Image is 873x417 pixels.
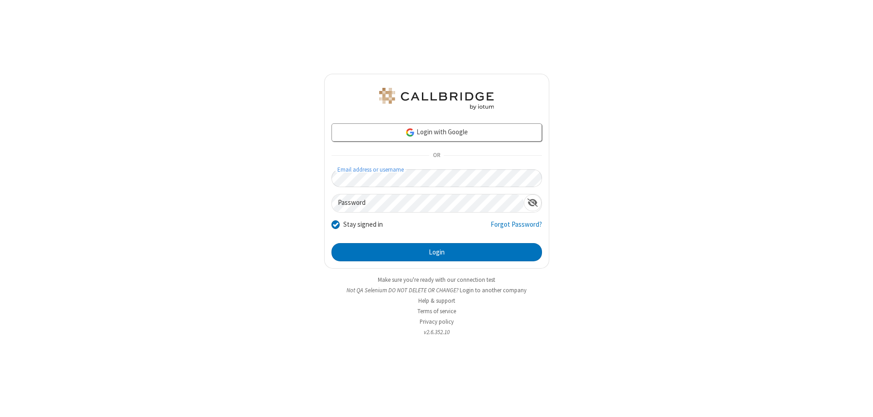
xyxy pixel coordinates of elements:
input: Password [332,194,524,212]
div: Show password [524,194,542,211]
button: Login to another company [460,286,527,295]
a: Terms of service [417,307,456,315]
a: Help & support [418,297,455,305]
input: Email address or username [331,169,542,187]
a: Make sure you're ready with our connection test [378,276,495,284]
a: Login with Google [331,123,542,142]
img: QA Selenium DO NOT DELETE OR CHANGE [377,88,496,110]
img: google-icon.png [405,127,415,137]
li: v2.6.352.10 [324,328,549,336]
label: Stay signed in [343,219,383,230]
a: Forgot Password? [491,219,542,237]
button: Login [331,243,542,261]
span: OR [429,149,444,162]
a: Privacy policy [420,318,454,325]
li: Not QA Selenium DO NOT DELETE OR CHANGE? [324,286,549,295]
